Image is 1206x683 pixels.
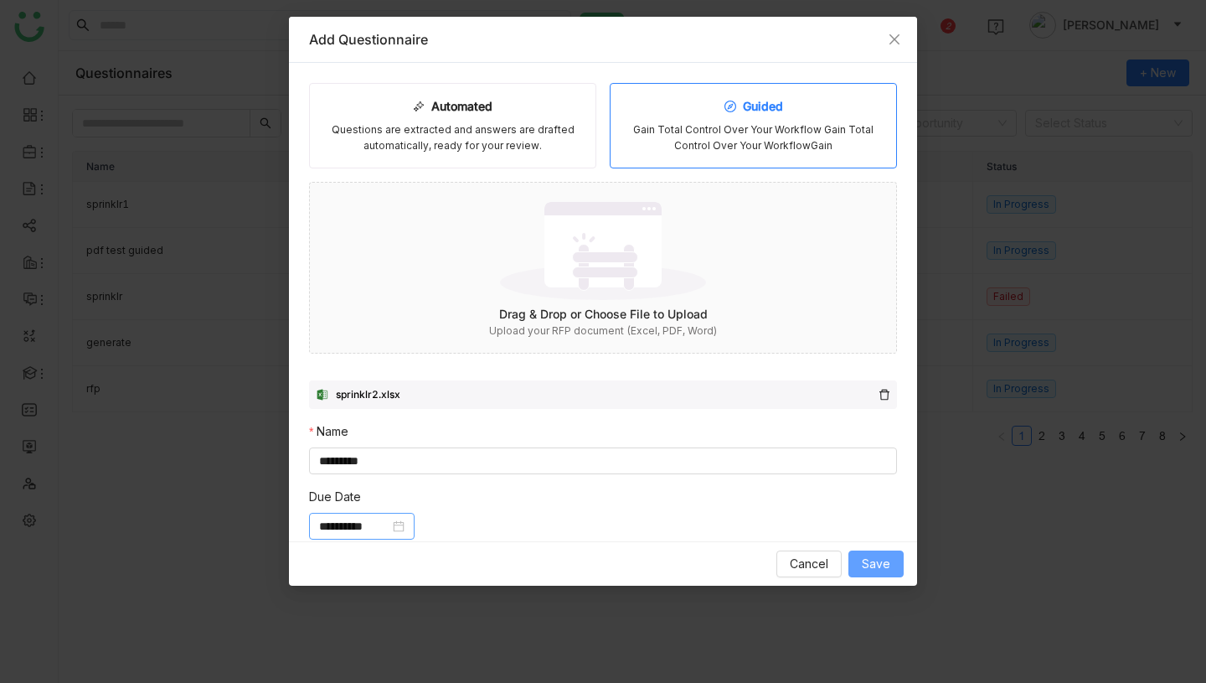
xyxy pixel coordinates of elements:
img: No data [500,196,706,305]
div: No dataDrag & Drop or Choose File to UploadUpload your RFP document (Excel, PDF, Word) [310,183,896,353]
div: sprinklr2.xlsx [336,387,400,403]
div: Upload your RFP document (Excel, PDF, Word) [310,323,896,339]
div: Gain Total Control Over Your Workflow Gain Total Control Over Your WorkflowGain [624,122,883,154]
div: Drag & Drop or Choose File to Upload [310,305,896,323]
button: Cancel [776,551,842,577]
div: Questions are extracted and answers are drafted automatically, ready for your review. [323,122,582,154]
label: Due Date [309,488,361,506]
span: Cancel [790,555,828,573]
button: Close [872,17,917,62]
div: Automated [413,97,492,116]
label: Name [309,422,348,441]
div: Add Questionnaire [309,30,897,49]
div: Guided [724,97,783,116]
img: xlsx.svg [316,388,329,401]
span: Save [862,555,890,573]
button: Save [848,551,904,577]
